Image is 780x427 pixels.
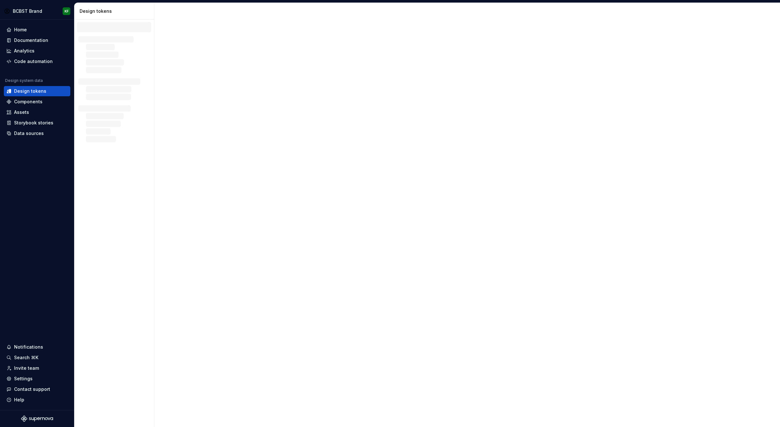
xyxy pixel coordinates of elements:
[4,128,70,138] a: Data sources
[14,37,48,43] div: Documentation
[14,397,24,403] div: Help
[4,352,70,363] button: Search ⌘K
[4,342,70,352] button: Notifications
[4,107,70,117] a: Assets
[21,415,53,422] svg: Supernova Logo
[14,27,27,33] div: Home
[4,395,70,405] button: Help
[4,118,70,128] a: Storybook stories
[14,58,53,65] div: Code automation
[14,365,39,371] div: Invite team
[14,120,53,126] div: Storybook stories
[4,56,70,67] a: Code automation
[14,354,38,361] div: Search ⌘K
[14,109,29,115] div: Assets
[80,8,151,14] div: Design tokens
[14,130,44,137] div: Data sources
[65,9,69,14] div: KF
[4,25,70,35] a: Home
[14,376,33,382] div: Settings
[5,78,43,83] div: Design system data
[4,384,70,394] button: Contact support
[14,88,46,94] div: Design tokens
[1,4,73,18] button: BCBST BrandKF
[4,35,70,45] a: Documentation
[14,99,42,105] div: Components
[4,97,70,107] a: Components
[4,363,70,373] a: Invite team
[4,46,70,56] a: Analytics
[13,8,42,14] div: BCBST Brand
[14,386,50,392] div: Contact support
[4,86,70,96] a: Design tokens
[14,344,43,350] div: Notifications
[14,48,35,54] div: Analytics
[4,374,70,384] a: Settings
